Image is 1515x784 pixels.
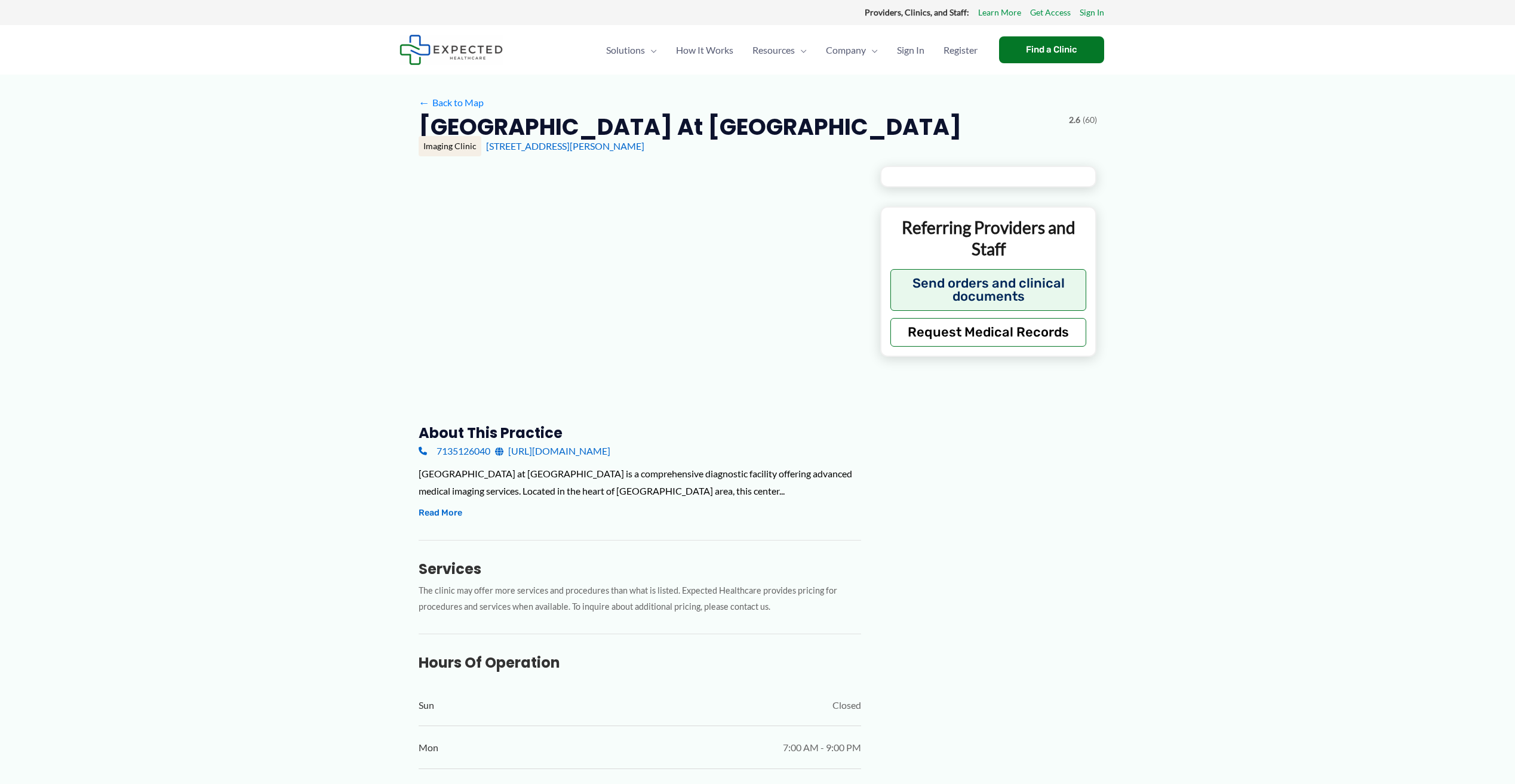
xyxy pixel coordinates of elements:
[890,269,1087,311] button: Send orders and clinical documents
[934,29,987,71] a: Register
[419,653,861,672] h3: Hours of Operation
[752,29,795,71] span: Resources
[978,5,1021,20] a: Learn More
[419,97,430,108] span: ←
[999,36,1104,63] a: Find a Clinic
[1083,112,1097,128] span: (60)
[597,29,987,71] nav: Primary Site Navigation
[597,29,666,71] a: SolutionsMenu Toggle
[645,29,657,71] span: Menu Toggle
[419,442,490,460] a: 7135126040
[419,424,861,442] h3: About this practice
[816,29,887,71] a: CompanyMenu Toggle
[832,696,861,714] span: Closed
[783,739,861,757] span: 7:00 AM - 9:00 PM
[676,29,733,71] span: How It Works
[866,29,878,71] span: Menu Toggle
[400,35,503,65] img: Expected Healthcare Logo - side, dark font, small
[1069,112,1080,128] span: 2.6
[419,94,484,112] a: ←Back to Map
[419,112,961,141] h2: [GEOGRAPHIC_DATA] at [GEOGRAPHIC_DATA]
[1080,5,1104,20] a: Sign In
[419,583,861,615] p: The clinic may offer more services and procedures than what is listed. Expected Healthcare provid...
[826,29,866,71] span: Company
[1030,5,1071,20] a: Get Access
[865,7,969,17] strong: Providers, Clinics, and Staff:
[743,29,816,71] a: ResourcesMenu Toggle
[890,217,1087,260] p: Referring Providers and Staff
[419,465,861,500] div: [GEOGRAPHIC_DATA] at [GEOGRAPHIC_DATA] is a comprehensive diagnostic facility offering advanced m...
[795,29,807,71] span: Menu Toggle
[486,140,644,152] a: [STREET_ADDRESS][PERSON_NAME]
[890,318,1087,347] button: Request Medical Records
[887,29,934,71] a: Sign In
[419,560,861,578] h3: Services
[897,29,924,71] span: Sign In
[419,696,434,714] span: Sun
[419,136,481,156] div: Imaging Clinic
[495,442,610,460] a: [URL][DOMAIN_NAME]
[606,29,645,71] span: Solutions
[666,29,743,71] a: How It Works
[419,739,438,757] span: Mon
[419,506,462,520] button: Read More
[944,29,978,71] span: Register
